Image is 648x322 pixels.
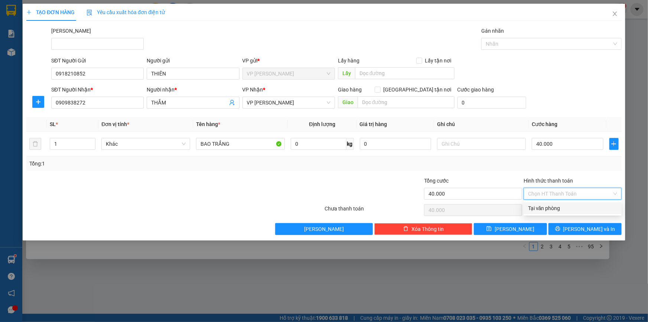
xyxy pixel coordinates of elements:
span: printer [555,226,560,232]
input: Dọc đường [355,67,455,79]
span: VP Nhận [242,87,263,93]
span: VP Phạm Ngũ Lão [247,97,330,108]
span: Tổng cước [424,178,449,184]
span: close [612,11,618,17]
input: Dọc đường [358,96,455,108]
span: Giao hàng [338,87,362,93]
span: plus [610,141,618,147]
button: save[PERSON_NAME] [474,223,547,235]
span: Cước hàng [532,121,557,127]
label: Hình thức thanh toán [524,178,573,184]
div: SĐT Người Nhận [51,86,144,94]
button: plus [609,138,619,150]
span: Giao [338,96,358,108]
span: delete [403,226,408,232]
span: TẠO ĐƠN HÀNG [26,9,75,15]
img: icon [87,10,92,16]
span: plus [33,99,44,105]
label: Gán nhãn [481,28,504,34]
button: deleteXóa Thông tin [374,223,472,235]
span: VP Phan Thiết [247,68,330,79]
span: Yêu cầu xuất hóa đơn điện tử [87,9,165,15]
div: Người gửi [147,57,239,65]
span: [PERSON_NAME] [304,225,344,233]
span: Xóa Thông tin [411,225,444,233]
div: Người nhận [147,86,239,94]
span: save [486,226,492,232]
span: [GEOGRAPHIC_DATA] tận nơi [381,86,455,94]
input: Cước giao hàng [457,97,526,109]
div: Chưa thanh toán [324,205,424,218]
button: Close [605,4,625,25]
span: Tên hàng [196,121,220,127]
input: VD: Bàn, Ghế [196,138,285,150]
div: Tại văn phòng [528,204,617,212]
th: Ghi chú [434,117,529,132]
span: Lấy hàng [338,58,359,64]
label: Mã ĐH [51,28,91,34]
button: [PERSON_NAME] [275,223,373,235]
span: Đơn vị tính [101,121,129,127]
span: [PERSON_NAME] [495,225,534,233]
span: Lấy [338,67,355,79]
input: Mã ĐH [51,38,144,50]
span: Khác [106,138,186,149]
button: printer[PERSON_NAME] và In [548,223,622,235]
span: plus [26,10,32,15]
input: Ghi Chú [437,138,526,150]
label: Cước giao hàng [457,87,494,93]
div: Tổng: 1 [29,160,250,168]
span: Lấy tận nơi [422,57,455,65]
span: SL [50,121,56,127]
span: kg [346,138,354,150]
span: [PERSON_NAME] và In [563,225,615,233]
button: plus [32,96,44,108]
button: delete [29,138,41,150]
span: user-add [229,100,235,106]
div: SĐT Người Gửi [51,57,144,65]
input: 0 [360,138,432,150]
div: VP gửi [242,57,335,65]
span: Định lượng [309,121,335,127]
span: Giá trị hàng [360,121,387,127]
